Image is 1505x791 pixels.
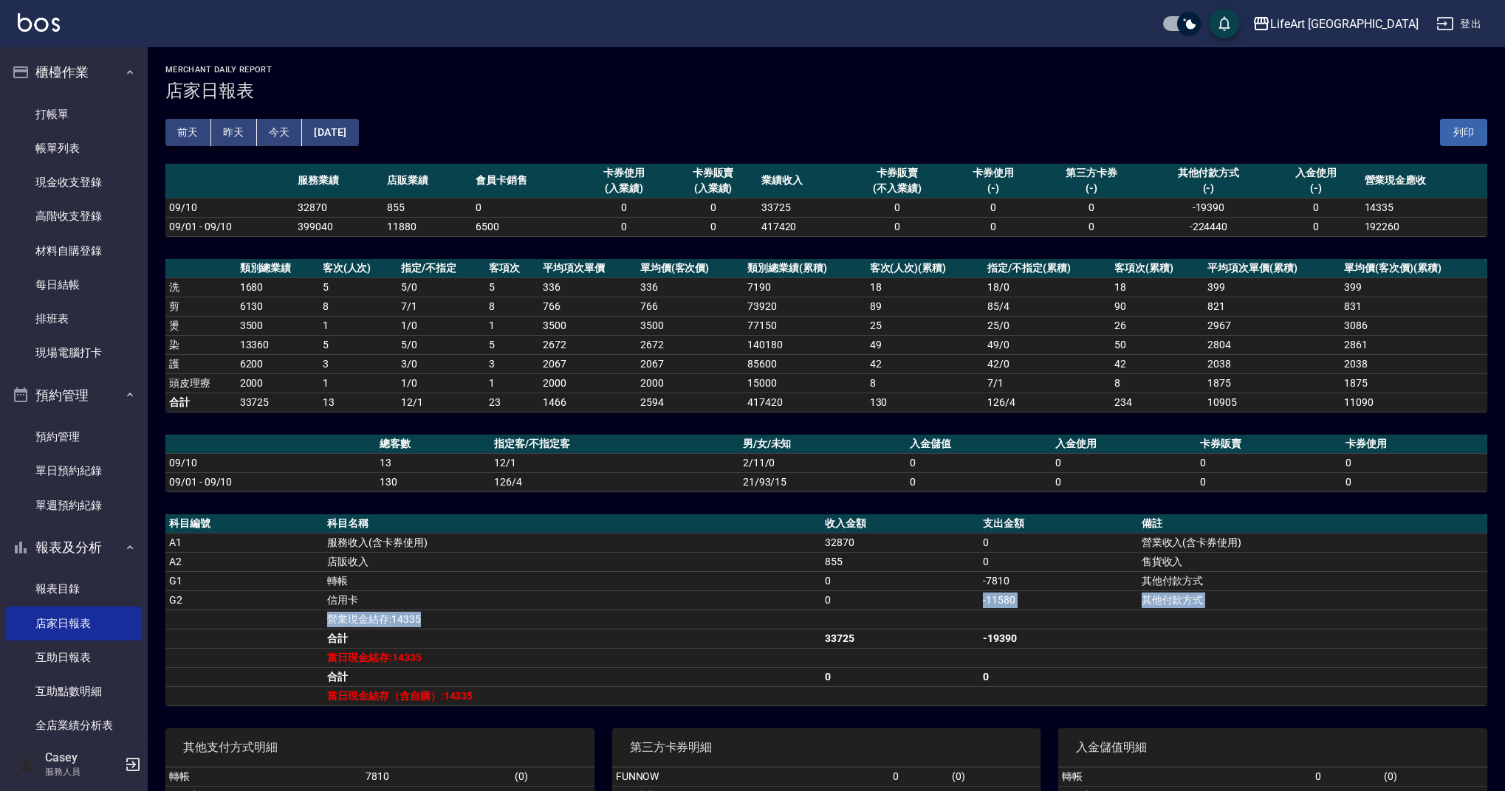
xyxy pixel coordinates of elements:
td: 轉帳 [1058,767,1311,787]
td: ( 0 ) [1380,767,1487,787]
button: 預約管理 [6,376,142,415]
td: 399040 [294,217,383,236]
div: (入業績) [583,181,665,196]
td: 831 [1340,297,1487,316]
th: 類別總業績(累積) [744,259,865,278]
a: 現場電腦打卡 [6,336,142,370]
td: 5 / 0 [397,335,485,354]
th: 科目編號 [165,514,323,533]
th: 單均價(客次價)(累積) [1340,259,1487,278]
a: 互助點數明細 [6,674,142,708]
td: 85 / 4 [984,297,1111,316]
td: 8 [866,373,984,393]
div: 其他付款方式 [1149,165,1268,181]
th: 服務業績 [294,164,383,198]
td: 0 [979,552,1137,571]
table: a dense table [165,259,1487,412]
td: 3 [485,354,539,373]
td: 126/4 [490,472,739,491]
td: 0 [1038,217,1145,236]
td: A2 [165,552,323,571]
td: 0 [949,217,1038,236]
table: a dense table [165,514,1487,706]
td: 6130 [236,297,319,316]
h5: Casey [45,750,120,765]
th: 客項次(累積) [1111,259,1204,278]
td: 399 [1204,277,1340,297]
td: 26 [1111,316,1204,335]
img: Person [12,750,41,779]
td: 0 [668,217,757,236]
td: -11580 [979,590,1137,609]
td: 766 [539,297,637,316]
td: 49 [866,335,984,354]
th: 營業現金應收 [1361,164,1488,198]
th: 單均價(客次價) [637,259,744,278]
td: 8 [485,297,539,316]
div: 卡券使用 [953,165,1034,181]
td: 10905 [1204,393,1340,412]
div: 入金使用 [1275,165,1357,181]
td: 1 [485,373,539,393]
a: 報表目錄 [6,572,142,606]
td: 0 [1052,472,1197,491]
td: 0 [1196,472,1342,491]
td: 766 [637,297,744,316]
td: 0 [1052,453,1197,472]
div: 卡券販賣 [672,165,753,181]
td: 85600 [744,354,865,373]
th: 業績收入 [758,164,846,198]
td: 當日現金結存:14335 [323,648,821,667]
td: 0 [1038,198,1145,217]
button: 今天 [257,119,303,146]
td: 1680 [236,277,319,297]
div: (-) [953,181,1034,196]
td: 2000 [637,373,744,393]
td: 42 [866,354,984,373]
a: 現金收支登錄 [6,165,142,199]
td: 1 [319,316,397,335]
th: 支出金額 [979,514,1137,533]
td: 417420 [744,393,865,412]
td: 3500 [539,316,637,335]
td: 頭皮理療 [165,373,236,393]
a: 高階收支登錄 [6,199,142,233]
td: 09/01 - 09/10 [165,472,376,491]
p: 服務人員 [45,765,120,778]
td: 90 [1111,297,1204,316]
th: 科目名稱 [323,514,821,533]
td: 09/10 [165,453,376,472]
td: 0 [906,453,1052,472]
td: 2672 [539,335,637,354]
td: 7190 [744,277,865,297]
td: 2067 [539,354,637,373]
a: 店家日報表 [6,607,142,640]
td: 15000 [744,373,865,393]
td: 0 [846,217,948,236]
td: A1 [165,533,323,552]
a: 單日預約紀錄 [6,454,142,488]
td: 2067 [637,354,744,373]
td: 2/11/0 [739,453,906,472]
td: 0 [1272,217,1360,236]
td: 2000 [539,373,637,393]
td: 1466 [539,393,637,412]
th: 平均項次單價 [539,259,637,278]
td: 0 [949,198,1038,217]
a: 材料自購登錄 [6,234,142,268]
a: 排班表 [6,302,142,336]
td: 合計 [323,629,821,648]
td: 18 [1111,277,1204,297]
td: 3500 [236,316,319,335]
table: a dense table [165,164,1487,237]
td: 5 [319,335,397,354]
td: 50 [1111,335,1204,354]
td: 7 / 1 [397,297,485,316]
td: 33725 [821,629,979,648]
td: 126/4 [984,393,1111,412]
th: 平均項次單價(累積) [1204,259,1340,278]
td: 18 [866,277,984,297]
td: 2000 [236,373,319,393]
td: 0 [580,217,668,236]
td: 09/10 [165,198,294,217]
